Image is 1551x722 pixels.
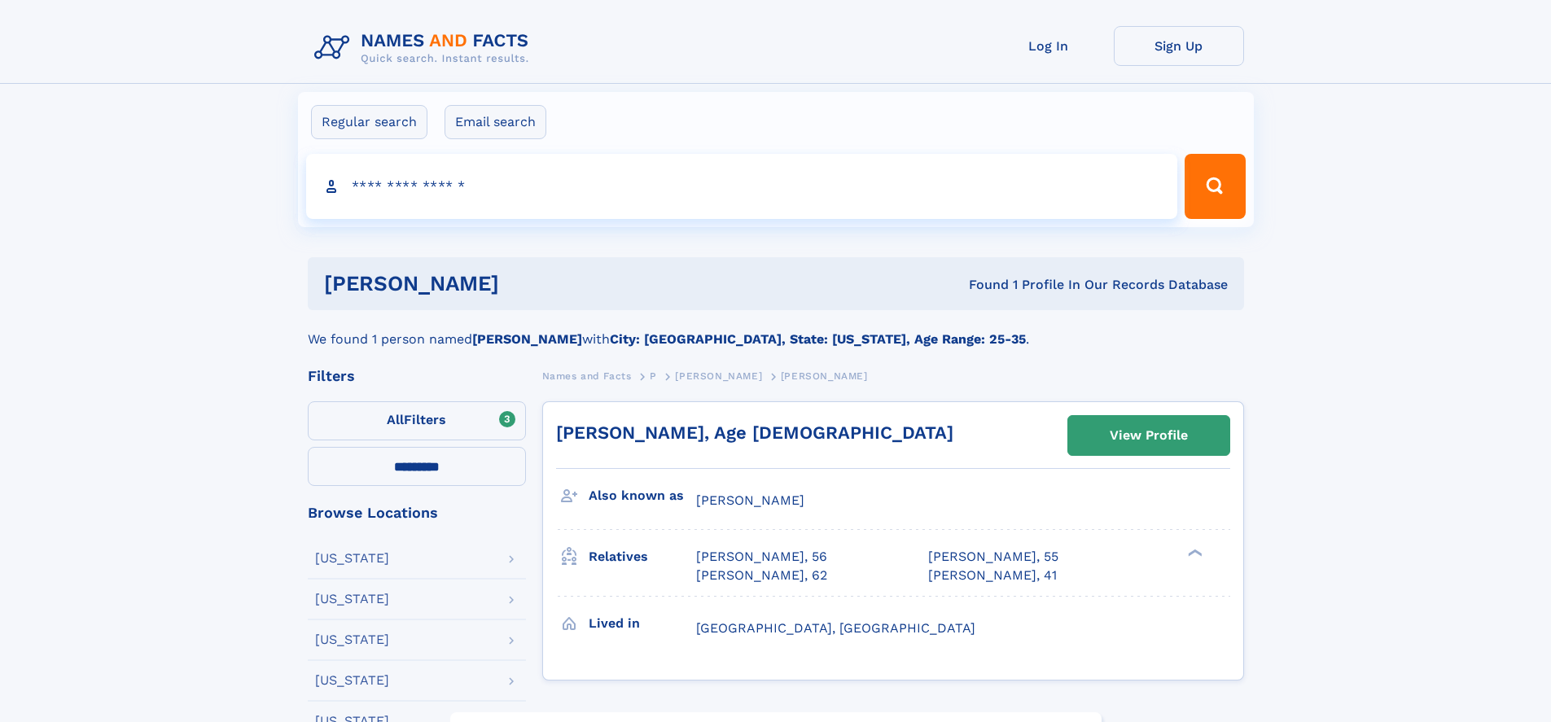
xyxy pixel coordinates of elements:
[311,105,427,139] label: Regular search
[308,26,542,70] img: Logo Names and Facts
[589,543,696,571] h3: Relatives
[315,633,389,646] div: [US_STATE]
[734,276,1228,294] div: Found 1 Profile In Our Records Database
[781,370,868,382] span: [PERSON_NAME]
[589,482,696,510] h3: Also known as
[308,505,526,520] div: Browse Locations
[675,370,762,382] span: [PERSON_NAME]
[542,365,632,386] a: Names and Facts
[589,610,696,637] h3: Lived in
[387,412,404,427] span: All
[928,548,1058,566] a: [PERSON_NAME], 55
[1185,154,1245,219] button: Search Button
[315,593,389,606] div: [US_STATE]
[650,370,657,382] span: P
[472,331,582,347] b: [PERSON_NAME]
[675,365,762,386] a: [PERSON_NAME]
[1068,416,1229,455] a: View Profile
[650,365,657,386] a: P
[308,310,1244,349] div: We found 1 person named with .
[696,567,827,584] a: [PERSON_NAME], 62
[306,154,1178,219] input: search input
[696,620,975,636] span: [GEOGRAPHIC_DATA], [GEOGRAPHIC_DATA]
[308,401,526,440] label: Filters
[445,105,546,139] label: Email search
[696,548,827,566] a: [PERSON_NAME], 56
[1110,417,1188,454] div: View Profile
[984,26,1114,66] a: Log In
[324,273,734,294] h1: [PERSON_NAME]
[610,331,1026,347] b: City: [GEOGRAPHIC_DATA], State: [US_STATE], Age Range: 25-35
[1184,548,1203,558] div: ❯
[308,369,526,383] div: Filters
[696,492,804,508] span: [PERSON_NAME]
[1114,26,1244,66] a: Sign Up
[928,567,1057,584] a: [PERSON_NAME], 41
[556,422,953,443] a: [PERSON_NAME], Age [DEMOGRAPHIC_DATA]
[315,674,389,687] div: [US_STATE]
[315,552,389,565] div: [US_STATE]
